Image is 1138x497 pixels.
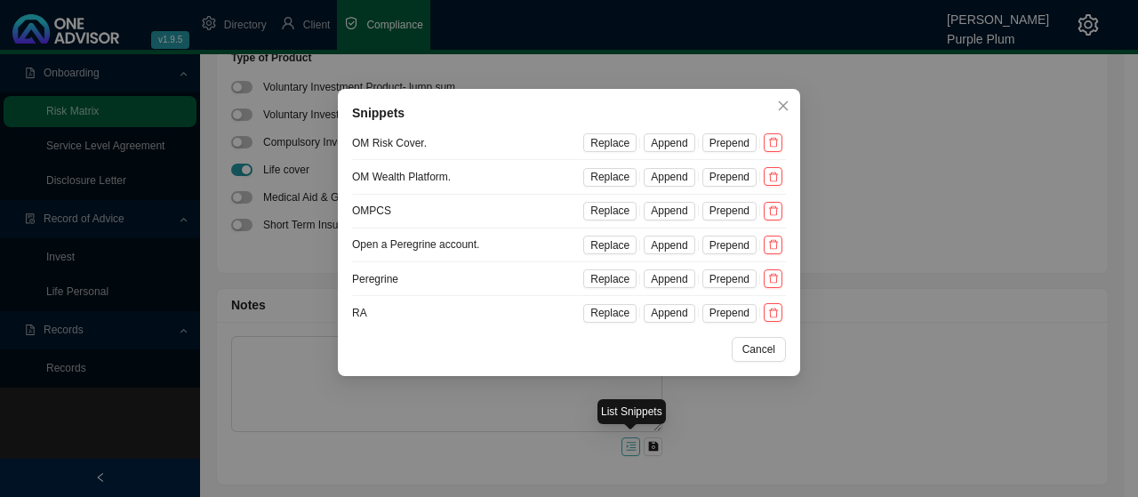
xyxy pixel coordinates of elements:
[651,168,687,186] span: Append
[352,262,786,296] li: Peregrine
[771,93,796,118] button: Close
[709,202,749,220] span: Prepend
[352,296,786,329] li: RA
[702,269,757,288] button: Prepend
[702,304,757,323] button: Prepend
[702,168,757,187] button: Prepend
[583,269,637,288] button: Replace
[644,304,694,323] button: Append
[709,168,749,186] span: Prepend
[651,236,687,254] span: Append
[768,273,779,284] span: delete
[590,134,629,152] span: Replace
[768,172,779,182] span: delete
[583,202,637,220] button: Replace
[590,202,629,220] span: Replace
[768,205,779,216] span: delete
[709,134,749,152] span: Prepend
[583,133,637,152] button: Replace
[352,228,786,262] li: Open a Peregrine account.
[644,168,694,187] button: Append
[732,337,786,362] button: Cancel
[651,202,687,220] span: Append
[352,126,786,160] li: OM Risk Cover.
[702,133,757,152] button: Prepend
[583,304,637,323] button: Replace
[651,304,687,322] span: Append
[590,168,629,186] span: Replace
[702,202,757,220] button: Prepend
[590,304,629,322] span: Replace
[590,236,629,254] span: Replace
[644,236,694,254] button: Append
[768,308,779,318] span: delete
[583,168,637,187] button: Replace
[651,134,687,152] span: Append
[702,236,757,254] button: Prepend
[709,304,749,322] span: Prepend
[644,133,694,152] button: Append
[651,270,687,288] span: Append
[352,160,786,194] li: OM Wealth Platform.
[590,270,629,288] span: Replace
[777,100,789,112] span: close
[768,137,779,148] span: delete
[742,341,775,358] span: Cancel
[709,270,749,288] span: Prepend
[583,236,637,254] button: Replace
[352,195,786,228] li: OMPCS
[644,269,694,288] button: Append
[352,103,786,123] div: Snippets
[709,236,749,254] span: Prepend
[644,202,694,220] button: Append
[768,239,779,250] span: delete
